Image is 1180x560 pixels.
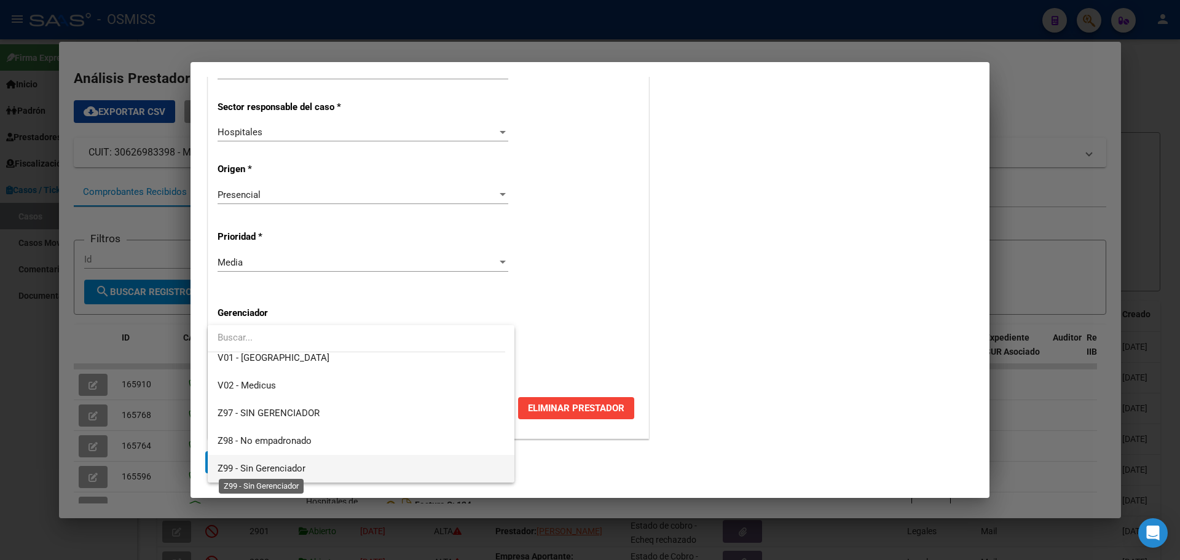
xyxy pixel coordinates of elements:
[218,435,312,446] span: Z98 - No empadronado
[218,463,305,474] span: Z99 - Sin Gerenciador
[218,408,320,419] span: Z97 - SIN GERENCIADOR
[218,380,276,391] span: V02 - Medicus
[1138,518,1168,548] div: Open Intercom Messenger
[218,352,329,363] span: V01 - [GEOGRAPHIC_DATA]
